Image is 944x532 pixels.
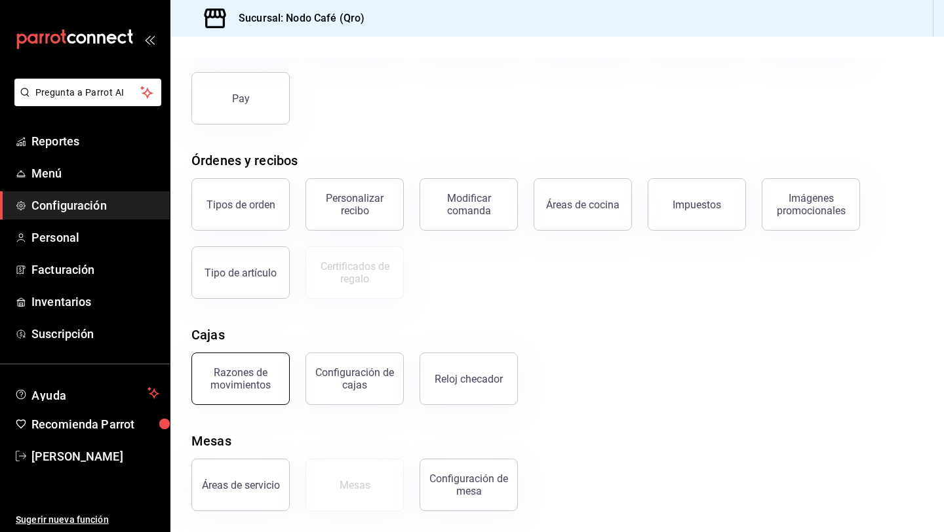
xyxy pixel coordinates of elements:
div: Reloj checador [435,373,503,385]
button: Pay [191,72,290,124]
span: Personal [31,229,159,246]
button: Áreas de cocina [534,178,632,231]
div: Impuestos [673,199,721,211]
span: Suscripción [31,325,159,343]
button: Impuestos [648,178,746,231]
button: Áreas de servicio [191,459,290,511]
span: Facturación [31,261,159,278]
div: Pay [232,92,250,105]
div: Áreas de cocina [546,199,619,211]
button: Pregunta a Parrot AI [14,79,161,106]
button: Tipo de artículo [191,246,290,299]
span: [PERSON_NAME] [31,447,159,465]
div: Configuración de mesa [428,472,509,497]
button: Personalizar recibo [305,178,404,231]
div: Modificar comanda [428,192,509,217]
button: Mesas [305,459,404,511]
button: Certificados de regalo [305,246,404,299]
button: Razones de movimientos [191,352,290,405]
button: Imágenes promocionales [762,178,860,231]
div: Certificados de regalo [314,260,395,285]
span: Inventarios [31,293,159,311]
button: Reloj checador [420,352,518,405]
button: Modificar comanda [420,178,518,231]
button: Configuración de cajas [305,352,404,405]
span: Ayuda [31,385,142,401]
div: Tipo de artículo [205,267,277,279]
div: Razones de movimientos [200,366,281,391]
span: Reportes [31,132,159,150]
a: Pregunta a Parrot AI [9,95,161,109]
span: Menú [31,164,159,182]
div: Mesas [340,479,370,491]
span: Configuración [31,197,159,214]
button: open_drawer_menu [144,34,155,45]
span: Pregunta a Parrot AI [35,86,141,100]
h3: Sucursal: Nodo Café (Qro) [228,10,364,26]
div: Imágenes promocionales [770,192,852,217]
span: Recomienda Parrot [31,415,159,433]
button: Tipos de orden [191,178,290,231]
div: Tipos de orden [206,199,275,211]
button: Configuración de mesa [420,459,518,511]
div: Cajas [191,325,225,345]
div: Mesas [191,431,231,451]
div: Áreas de servicio [202,479,280,491]
div: Configuración de cajas [314,366,395,391]
div: Órdenes y recibos [191,151,298,170]
div: Personalizar recibo [314,192,395,217]
span: Sugerir nueva función [16,513,159,527]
